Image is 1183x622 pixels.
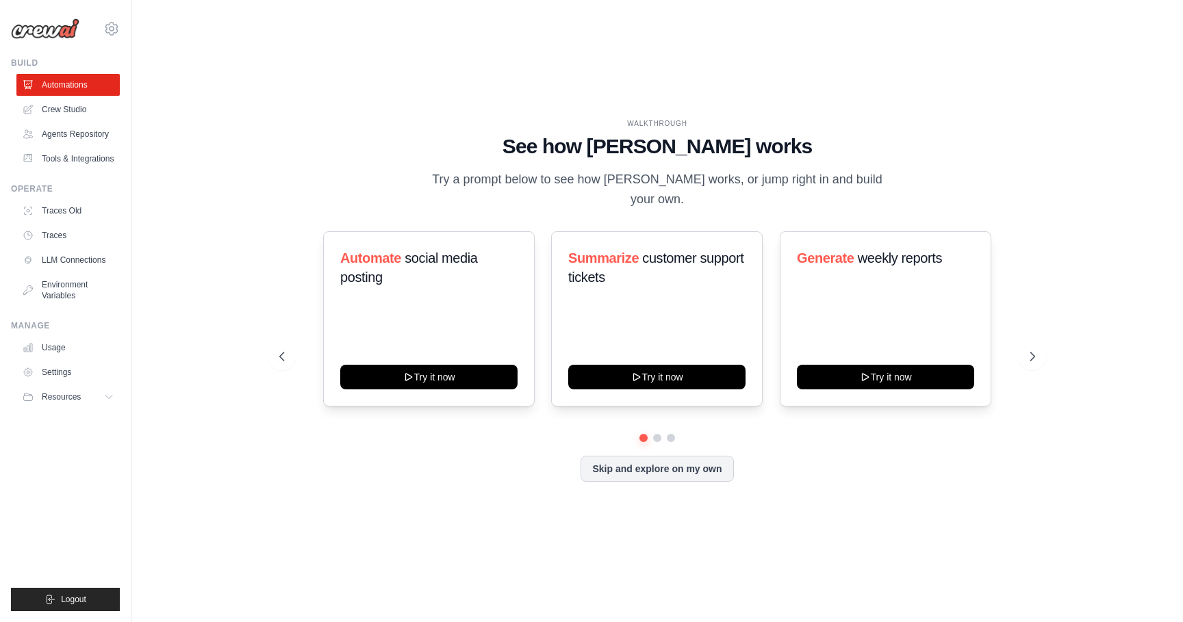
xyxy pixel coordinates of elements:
a: Traces Old [16,200,120,222]
span: weekly reports [857,250,941,265]
a: Traces [16,224,120,246]
button: Try it now [797,365,974,389]
button: Try it now [568,365,746,389]
a: Automations [16,74,120,96]
span: Automate [340,250,401,265]
a: Tools & Integrations [16,148,120,170]
p: Try a prompt below to see how [PERSON_NAME] works, or jump right in and build your own. [427,170,887,210]
span: Resources [42,391,81,402]
button: Logout [11,588,120,611]
h1: See how [PERSON_NAME] works [279,134,1035,159]
div: Build [11,57,120,68]
button: Skip and explore on my own [581,456,733,482]
span: Summarize [568,250,639,265]
div: Operate [11,183,120,194]
a: Settings [16,361,120,383]
a: Environment Variables [16,274,120,307]
button: Try it now [340,365,518,389]
a: Agents Repository [16,123,120,145]
iframe: Chat Widget [1115,556,1183,622]
div: WALKTHROUGH [279,118,1035,129]
a: Crew Studio [16,99,120,120]
a: Usage [16,337,120,359]
button: Resources [16,386,120,408]
a: LLM Connections [16,249,120,271]
span: Generate [797,250,854,265]
span: customer support tickets [568,250,743,285]
span: Logout [61,594,86,605]
div: Manage [11,320,120,331]
img: Logo [11,18,79,39]
span: social media posting [340,250,478,285]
